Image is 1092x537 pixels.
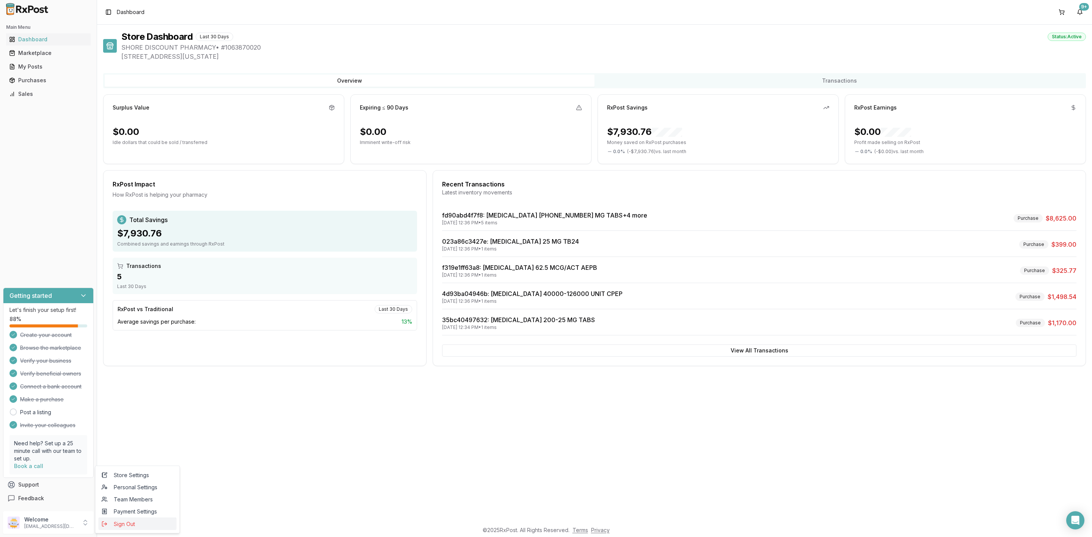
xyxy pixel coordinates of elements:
div: [DATE] 12:36 PM • 1 items [442,298,623,304]
a: 35bc40497632: [MEDICAL_DATA] 200-25 MG TABS [442,316,595,324]
button: Sign Out [99,518,177,530]
span: Store Settings [102,471,174,479]
a: Sales [6,87,91,101]
div: $0.00 [113,126,139,138]
div: Expiring ≤ 90 Days [360,104,408,111]
a: Store Settings [99,469,177,481]
a: Book a call [14,463,43,469]
span: [STREET_ADDRESS][US_STATE] [121,52,1086,61]
p: Imminent write-off risk [360,139,582,146]
div: 9+ [1079,3,1089,11]
span: Sign Out [102,520,174,528]
p: Money saved on RxPost purchases [607,139,829,146]
span: Total Savings [129,215,168,224]
span: Verify your business [20,357,71,365]
p: Welcome [24,516,77,523]
span: 88 % [9,315,21,323]
a: 4d93ba04946b: [MEDICAL_DATA] 40000-126000 UNIT CPEP [442,290,623,297]
a: Marketplace [6,46,91,60]
a: My Posts [6,60,91,74]
span: Verify beneficial owners [20,370,81,377]
div: My Posts [9,63,88,70]
span: 0.0 % [613,149,625,155]
span: Feedback [18,495,44,502]
div: [DATE] 12:34 PM • 1 items [442,324,595,330]
button: 9+ [1074,6,1086,18]
a: Privacy [591,527,610,533]
div: Status: Active [1048,33,1086,41]
button: My Posts [3,61,94,73]
span: Personal Settings [102,484,174,491]
div: Purchase [1014,214,1043,222]
h2: Main Menu [6,24,91,30]
button: Dashboard [3,33,94,45]
button: Marketplace [3,47,94,59]
div: Last 30 Days [117,283,413,290]
div: Purchase [1019,240,1048,249]
span: $325.77 [1052,266,1076,275]
span: SHORE DISCOUNT PHARMACY • # 1063870020 [121,43,1086,52]
span: Browse the marketplace [20,344,81,352]
div: $7,930.76 [117,227,413,240]
button: Overview [105,75,595,87]
p: Idle dollars that could be sold / transferred [113,139,335,146]
div: RxPost Savings [607,104,648,111]
span: $1,498.54 [1048,292,1076,301]
span: 13 % [402,318,412,326]
p: Need help? Set up a 25 minute call with our team to set up. [14,440,83,462]
div: Latest inventory movements [442,189,1076,196]
button: Feedback [3,492,94,505]
h1: Store Dashboard [121,31,193,43]
div: Open Intercom Messenger [1066,511,1084,529]
p: Profit made selling on RxPost [854,139,1076,146]
div: RxPost Earnings [854,104,897,111]
div: Surplus Value [113,104,149,111]
span: Make a purchase [20,396,64,403]
div: Dashboard [9,36,88,43]
a: Post a listing [20,409,51,416]
div: Purchase [1016,319,1045,327]
div: Last 30 Days [196,33,233,41]
span: Connect a bank account [20,383,82,390]
button: Support [3,478,94,492]
div: [DATE] 12:36 PM • 1 items [442,272,597,278]
a: Payment Settings [99,506,177,518]
span: ( - $0.00 ) vs. last month [874,149,924,155]
div: Sales [9,90,88,98]
a: fd90abd4f7f8: [MEDICAL_DATA] [PHONE_NUMBER] MG TABS+4 more [442,211,647,219]
button: Sales [3,88,94,100]
button: Purchases [3,74,94,86]
img: RxPost Logo [3,3,52,15]
div: RxPost vs Traditional [118,305,173,313]
span: Team Members [102,496,174,503]
div: Recent Transactions [442,180,1076,189]
div: Purchases [9,77,88,84]
div: $0.00 [360,126,386,138]
button: View All Transactions [442,344,1076,357]
a: Dashboard [6,33,91,46]
a: f319e1ff63a8: [MEDICAL_DATA] 62.5 MCG/ACT AEPB [442,264,597,271]
h3: Getting started [9,291,52,300]
span: Transactions [126,262,161,270]
span: $399.00 [1051,240,1076,249]
button: Transactions [595,75,1084,87]
span: $1,170.00 [1048,318,1076,327]
span: 0.0 % [860,149,872,155]
div: Purchase [1020,266,1049,275]
span: Create your account [20,331,72,339]
div: 5 [117,271,413,282]
span: $8,625.00 [1046,214,1076,223]
p: Let's finish your setup first! [9,306,87,314]
span: Dashboard [117,8,144,16]
a: 023a86c3427e: [MEDICAL_DATA] 25 MG TB24 [442,238,579,245]
div: Purchase [1015,293,1045,301]
div: Marketplace [9,49,88,57]
div: Combined savings and earnings through RxPost [117,241,413,247]
a: Personal Settings [99,481,177,493]
p: [EMAIL_ADDRESS][DOMAIN_NAME] [24,523,77,529]
a: Terms [573,527,588,533]
div: $0.00 [854,126,911,138]
div: How RxPost is helping your pharmacy [113,191,417,199]
div: [DATE] 12:36 PM • 5 items [442,220,647,226]
span: ( - $7,930.76 ) vs. last month [627,149,686,155]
